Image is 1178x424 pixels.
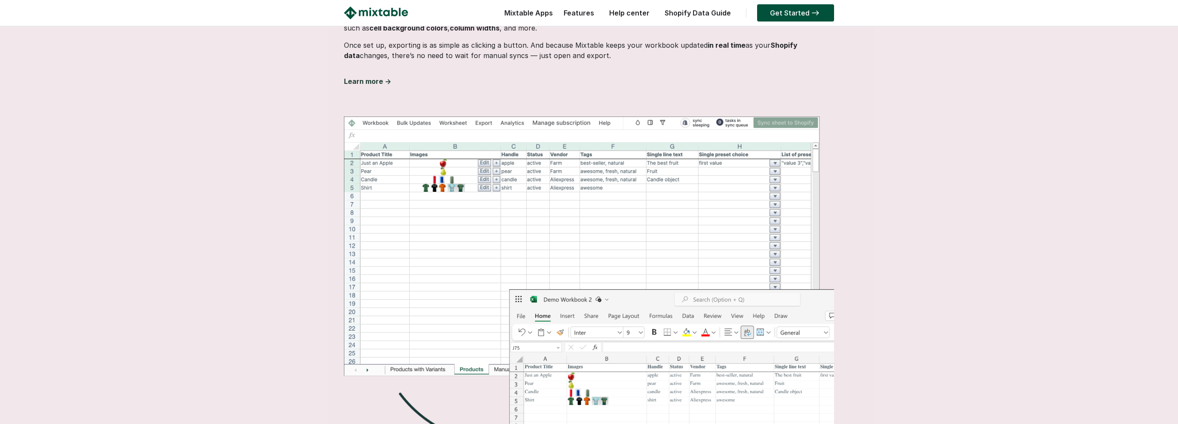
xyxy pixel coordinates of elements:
[500,6,553,24] div: Mixtable Apps
[810,10,821,15] img: arrow-right.svg
[450,24,500,32] strong: column widths
[605,9,654,17] a: Help center
[757,4,834,22] a: Get Started
[344,40,834,61] p: Once set up, exporting is as simple as clicking a button. And because Mixtable keeps your workboo...
[344,6,408,19] img: Mixtable logo
[708,41,745,49] strong: in real time
[344,77,391,86] a: Learn more →
[559,9,598,17] a: Features
[660,9,735,17] a: Shopify Data Guide
[369,24,448,32] strong: cell background colors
